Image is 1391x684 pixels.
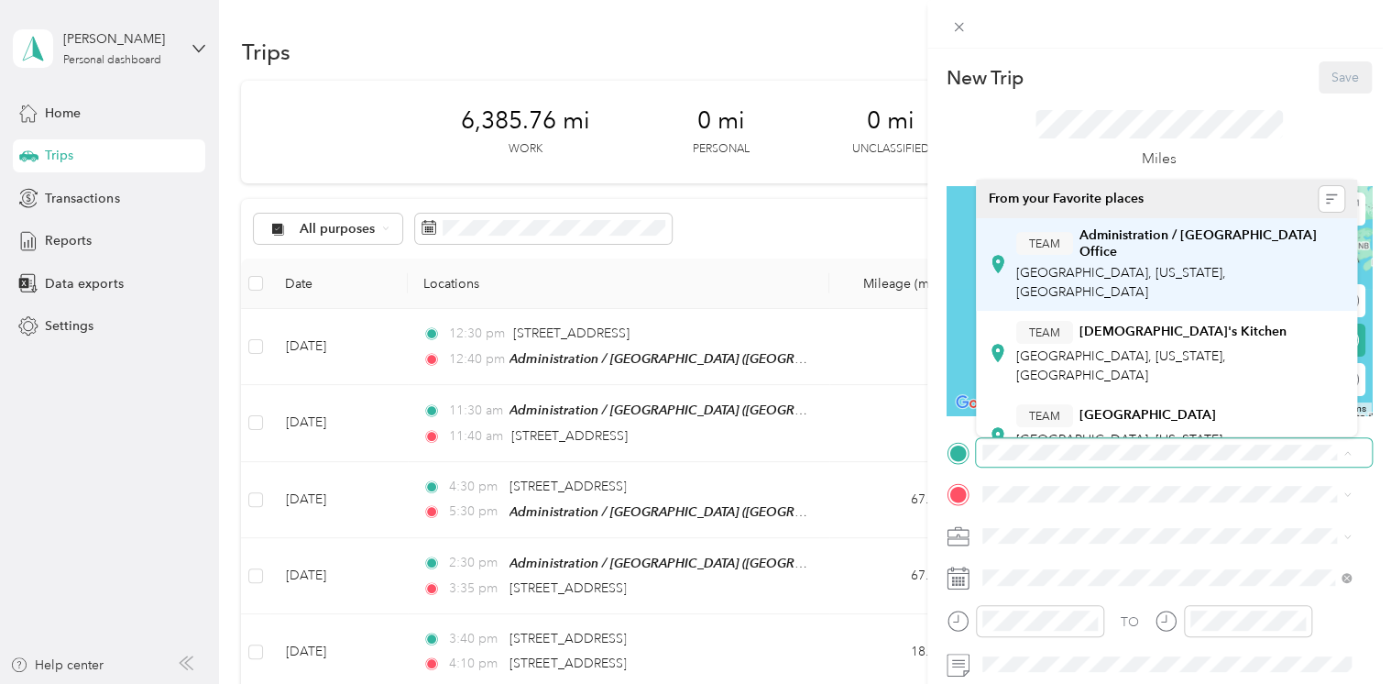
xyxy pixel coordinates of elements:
strong: [GEOGRAPHIC_DATA] [1079,407,1216,424]
button: TEAM [1016,232,1073,255]
p: New Trip [947,65,1024,91]
button: TEAM [1016,404,1073,427]
strong: [DEMOGRAPHIC_DATA]'s Kitchen [1079,324,1287,340]
iframe: Everlance-gr Chat Button Frame [1288,581,1391,684]
span: From your Favorite places [989,191,1144,207]
span: [GEOGRAPHIC_DATA], [US_STATE], [GEOGRAPHIC_DATA] [1016,265,1226,300]
div: TO [1121,612,1139,632]
button: TEAM [1016,321,1073,344]
span: TEAM [1029,324,1060,340]
span: [GEOGRAPHIC_DATA], [US_STATE], [GEOGRAPHIC_DATA] [1016,348,1226,383]
a: Open this area in Google Maps (opens a new window) [951,392,1012,415]
span: TEAM [1029,236,1060,252]
p: Miles [1142,148,1177,171]
img: Google [951,392,1012,415]
strong: Administration / [GEOGRAPHIC_DATA] Office [1079,227,1344,259]
span: TEAM [1029,407,1060,424]
span: [GEOGRAPHIC_DATA], [US_STATE], [GEOGRAPHIC_DATA] [1016,432,1226,467]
